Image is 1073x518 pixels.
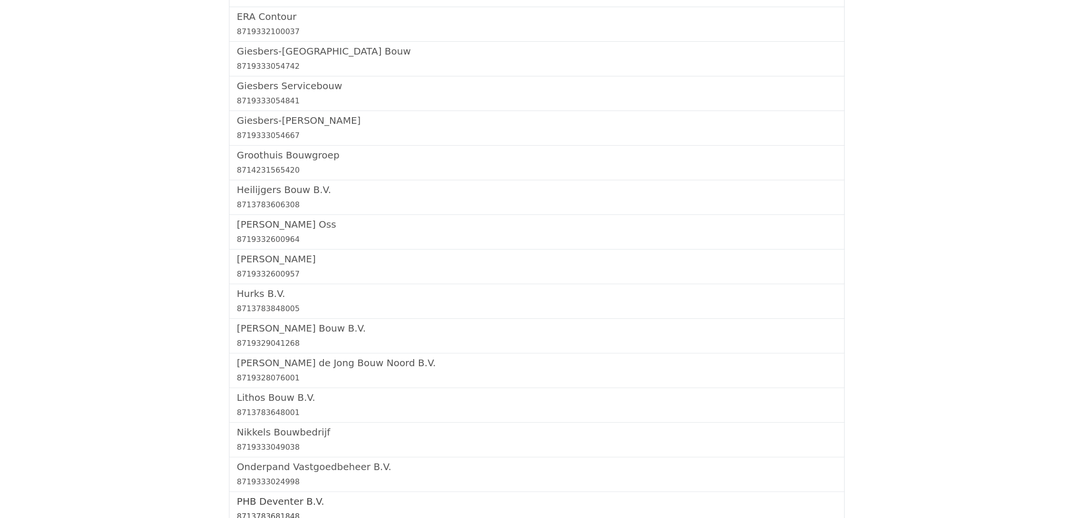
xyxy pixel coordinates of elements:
[237,149,836,176] a: Groothuis Bouwgroep8714231565420
[237,95,836,107] div: 8719333054841
[237,372,836,384] div: 8719328076001
[237,11,836,37] a: ERA Contour8719332100037
[237,442,836,453] div: 8719333049038
[237,149,836,161] h5: Groothuis Bouwgroep
[237,338,836,349] div: 8719329041268
[237,80,836,107] a: Giesbers Servicebouw8719333054841
[237,61,836,72] div: 8719333054742
[237,199,836,211] div: 8713783606308
[237,219,836,245] a: [PERSON_NAME] Oss8719332600964
[237,80,836,92] h5: Giesbers Servicebouw
[237,184,836,211] a: Heilijgers Bouw B.V.8713783606308
[237,26,836,37] div: 8719332100037
[237,234,836,245] div: 8719332600964
[237,219,836,230] h5: [PERSON_NAME] Oss
[237,11,836,22] h5: ERA Contour
[237,46,836,72] a: Giesbers-[GEOGRAPHIC_DATA] Bouw8719333054742
[237,288,836,314] a: Hurks B.V.8713783848005
[237,253,836,265] h5: [PERSON_NAME]
[237,426,836,438] h5: Nikkels Bouwbedrijf
[237,253,836,280] a: [PERSON_NAME]8719332600957
[237,461,836,472] h5: Onderpand Vastgoedbeheer B.V.
[237,476,836,488] div: 8719333024998
[237,392,836,418] a: Lithos Bouw B.V.8713783648001
[237,46,836,57] h5: Giesbers-[GEOGRAPHIC_DATA] Bouw
[237,357,836,384] a: [PERSON_NAME] de Jong Bouw Noord B.V.8719328076001
[237,496,836,507] h5: PHB Deventer B.V.
[237,323,836,349] a: [PERSON_NAME] Bouw B.V.8719329041268
[237,357,836,369] h5: [PERSON_NAME] de Jong Bouw Noord B.V.
[237,184,836,195] h5: Heilijgers Bouw B.V.
[237,461,836,488] a: Onderpand Vastgoedbeheer B.V.8719333024998
[237,288,836,299] h5: Hurks B.V.
[237,165,836,176] div: 8714231565420
[237,323,836,334] h5: [PERSON_NAME] Bouw B.V.
[237,392,836,403] h5: Lithos Bouw B.V.
[237,115,836,126] h5: Giesbers-[PERSON_NAME]
[237,268,836,280] div: 8719332600957
[237,115,836,141] a: Giesbers-[PERSON_NAME]8719333054667
[237,303,836,314] div: 8713783848005
[237,407,836,418] div: 8713783648001
[237,130,836,141] div: 8719333054667
[237,426,836,453] a: Nikkels Bouwbedrijf8719333049038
